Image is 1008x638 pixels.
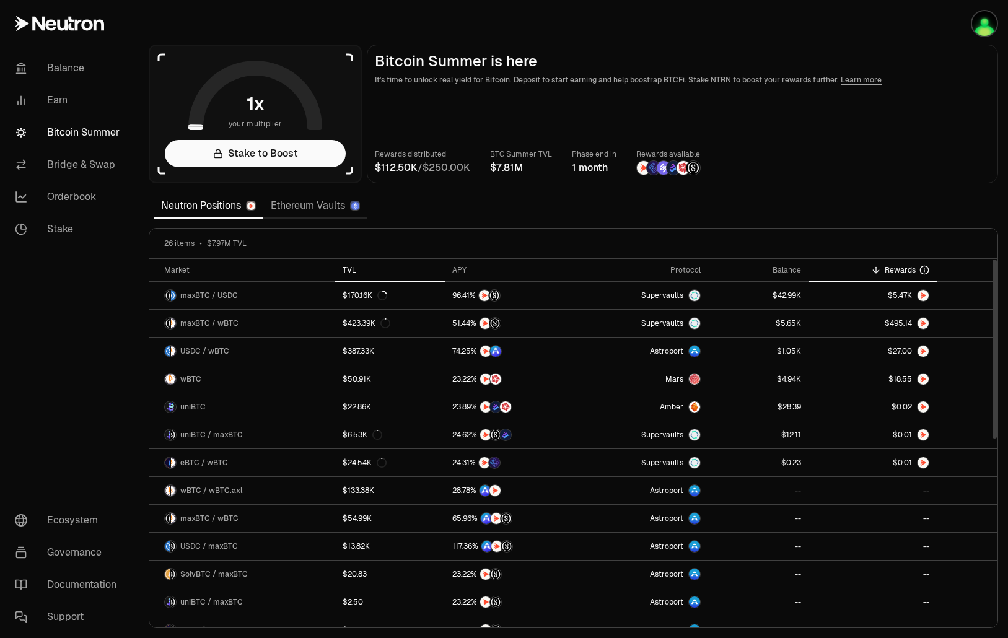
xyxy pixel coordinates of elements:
a: -- [708,533,808,560]
img: Bedrock Diamonds [490,401,501,413]
img: wBTC Logo [171,513,176,524]
a: wBTC LogowBTC.axl LogowBTC / wBTC.axl [149,477,335,504]
span: Supervaults [641,291,683,300]
a: NTRNBedrock DiamondsMars Fragments [445,393,577,421]
img: NTRN [480,401,491,413]
p: Rewards available [636,148,701,160]
a: -- [708,561,808,588]
a: ASTRONTRNStructured Points [445,505,577,532]
a: uniBTC LogomaxBTC LogouniBTC / maxBTC [149,588,335,616]
div: APY [452,265,570,275]
img: ASTRO [490,346,501,357]
button: NTRNStructured Points [452,289,570,302]
a: $24.54K [335,449,445,476]
a: $133.38K [335,477,445,504]
img: NTRN [479,457,490,468]
a: Stake [5,213,134,245]
a: NTRN Logo [809,365,937,393]
img: NTRN [637,161,651,175]
div: $423.39K [343,318,390,328]
img: Bedrock Diamonds [500,429,511,440]
a: NTRN Logo [809,282,937,309]
img: USDC Logo [165,541,170,552]
img: NTRN Logo [918,374,929,385]
a: Balance [5,52,134,84]
a: NTRN Logo [809,338,937,365]
a: USDC LogomaxBTC LogoUSDC / maxBTC [149,533,335,560]
button: NTRNASTRO [452,345,570,357]
img: maxBTC Logo [171,624,176,636]
img: Structured Points [489,290,500,301]
a: NTRNMars Fragments [445,365,577,393]
a: ASTRONTRN [445,477,577,504]
div: TVL [343,265,437,275]
img: maxBTC Logo [171,596,176,608]
span: Astroport [650,541,683,551]
a: -- [809,561,937,588]
img: maxBTC Logo [165,513,170,524]
img: Structured Points [489,318,501,329]
a: NTRNASTRO [445,338,577,365]
span: maxBTC / USDC [180,291,238,300]
div: $133.38K [343,486,374,496]
img: NTRN Logo [918,401,929,413]
div: / [375,160,470,175]
span: eBTC / wBTC [180,458,228,468]
button: NTRNEtherFi Points [452,457,570,469]
button: NTRNStructured Points [452,568,570,580]
p: Phase end in [572,148,616,160]
a: Astroport [578,505,709,532]
a: $13.82K [335,533,445,560]
img: maxBTC Logo [165,318,170,329]
span: Mars [665,374,683,384]
a: $20.83 [335,561,445,588]
div: $170.16K [343,291,387,300]
p: Rewards distributed [375,148,470,160]
span: uniBTC / maxBTC [180,597,243,607]
span: uniBTC / maxBTC [180,430,243,440]
button: NTRNStructured Points [452,596,570,608]
a: maxBTC LogowBTC LogomaxBTC / wBTC [149,310,335,337]
img: Oldbloom [972,11,997,36]
a: $423.39K [335,310,445,337]
div: $6.53K [343,430,382,440]
img: NTRN [480,624,491,636]
img: USDC Logo [171,290,176,301]
img: ASTRO [481,513,492,524]
img: Neutron Logo [247,202,255,210]
a: SupervaultsSupervaults [578,421,709,448]
a: SupervaultsSupervaults [578,282,709,309]
span: $7.97M TVL [207,238,247,248]
img: Structured Points [490,429,501,440]
a: $2.50 [335,588,445,616]
img: NTRN [489,485,501,496]
img: NTRN [480,596,491,608]
img: Mars Fragments [490,374,501,385]
img: ASTRO [481,541,493,552]
img: wBTC Logo [171,457,176,468]
span: USDC / wBTC [180,346,229,356]
a: Learn more [841,75,882,85]
img: Bedrock Diamonds [667,161,680,175]
img: NTRN Logo [918,318,929,329]
a: Governance [5,536,134,569]
a: NTRNStructured Points [445,561,577,588]
h2: Bitcoin Summer is here [375,53,990,70]
img: wBTC Logo [165,374,176,385]
span: USDC / maxBTC [180,541,238,551]
img: uniBTC Logo [165,596,170,608]
img: Solv Points [657,161,670,175]
a: $50.91K [335,365,445,393]
a: Ecosystem [5,504,134,536]
a: -- [809,533,937,560]
span: eBTC / maxBTC [180,625,237,635]
img: uniBTC Logo [165,429,170,440]
img: Mars Fragments [677,161,690,175]
img: eBTC Logo [165,457,170,468]
p: BTC Summer TVL [490,148,552,160]
img: maxBTC Logo [171,569,176,580]
img: maxBTC Logo [165,290,170,301]
img: Mars Fragments [500,401,511,413]
div: $387.33K [343,346,374,356]
span: Supervaults [641,430,683,440]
